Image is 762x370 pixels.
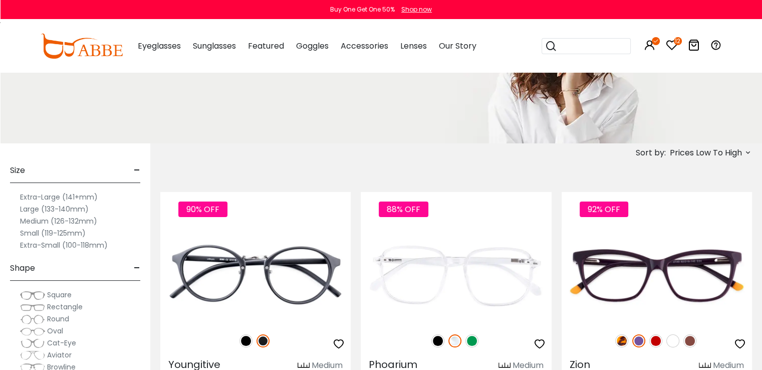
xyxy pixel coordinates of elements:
img: Oval.png [20,326,45,336]
span: - [134,158,140,182]
img: Matte Black [257,334,270,347]
span: Rectangle [47,302,83,312]
img: Aviator.png [20,350,45,360]
img: Red [649,334,662,347]
a: 12 [666,41,678,53]
span: Lenses [400,40,427,52]
img: Purple Zion - Acetate ,Universal Bridge Fit [562,228,752,323]
span: Sort by: [636,147,666,158]
span: 88% OFF [379,202,428,217]
span: Sunglasses [193,40,236,52]
img: Leopard [615,334,628,347]
span: 92% OFF [580,202,628,217]
img: Green [465,334,478,347]
img: size ruler [699,362,711,369]
span: Accessories [341,40,388,52]
img: Black [431,334,444,347]
span: 90% OFF [178,202,227,217]
span: Aviator [47,350,72,360]
img: Cat-Eye.png [20,338,45,348]
img: Black [239,334,252,347]
span: Goggles [296,40,329,52]
a: Shop now [396,5,432,14]
img: Fclear Phoarium - Plastic ,Universal Bridge Fit [361,228,551,323]
img: Rectangle.png [20,302,45,312]
span: - [134,256,140,280]
label: Medium (126-132mm) [20,215,97,227]
span: Cat-Eye [47,338,76,348]
span: Featured [248,40,284,52]
img: size ruler [498,362,511,369]
label: Large (133-140mm) [20,203,89,215]
div: Buy One Get One 50% [330,5,395,14]
img: Clear [448,334,461,347]
img: Square.png [20,290,45,300]
label: Extra-Large (141+mm) [20,191,98,203]
span: Eyeglasses [138,40,181,52]
label: Extra-Small (100-118mm) [20,239,108,251]
img: White [666,334,679,347]
img: abbeglasses.com [41,34,123,59]
span: Our Story [439,40,476,52]
img: Purple [632,334,645,347]
span: Square [47,290,72,300]
img: Brown [683,334,696,347]
span: Oval [47,326,63,336]
i: 12 [674,37,682,45]
span: Size [10,158,25,182]
span: Shape [10,256,35,280]
img: size ruler [298,362,310,369]
label: Small (119-125mm) [20,227,86,239]
img: Round.png [20,314,45,324]
span: Prices Low To High [670,144,742,162]
img: Matte-black Youngitive - Plastic ,Adjust Nose Pads [160,228,351,323]
span: Round [47,314,69,324]
div: Shop now [401,5,432,14]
